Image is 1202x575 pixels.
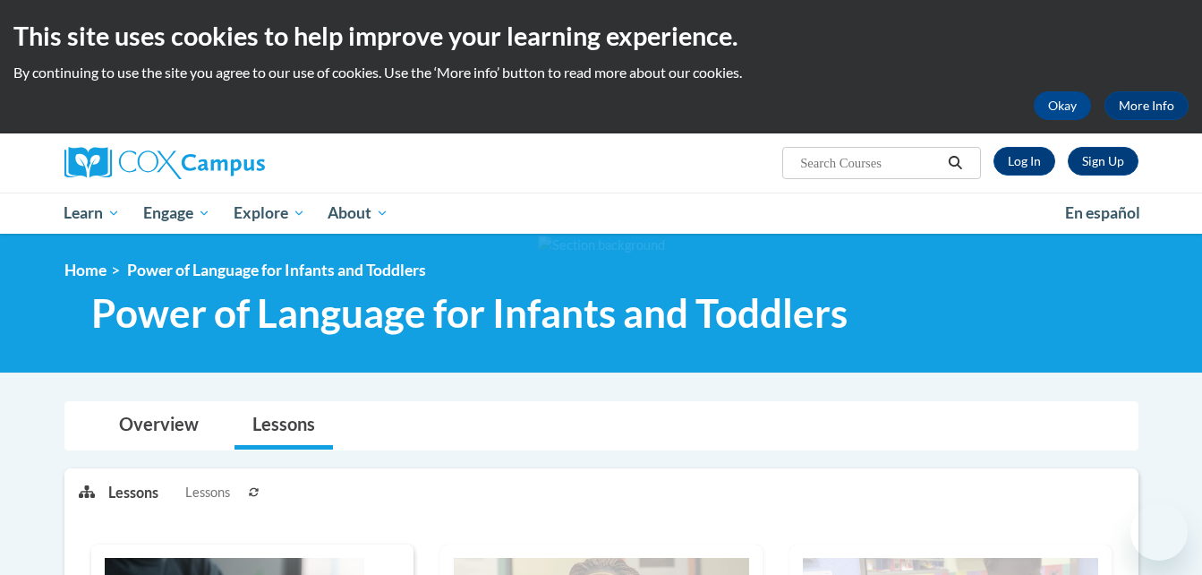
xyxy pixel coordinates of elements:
span: Power of Language for Infants and Toddlers [91,289,848,337]
a: Home [64,261,107,279]
span: Engage [143,202,210,224]
a: Learn [53,193,132,234]
a: Lessons [234,402,333,450]
span: Learn [64,202,120,224]
iframe: Button to launch messaging window [1130,503,1188,561]
a: En español [1053,194,1152,232]
input: Search Courses [798,152,942,174]
a: More Info [1104,91,1189,120]
span: Power of Language for Infants and Toddlers [127,261,426,279]
button: Okay [1034,91,1091,120]
img: Cox Campus [64,147,265,179]
img: Section background [538,236,665,255]
button: Search [942,152,968,174]
a: Register [1068,147,1138,176]
a: Cox Campus [64,147,405,179]
h2: This site uses cookies to help improve your learning experience. [13,18,1189,54]
p: Lessons [108,483,158,502]
a: Overview [101,402,217,450]
span: Lessons [185,483,230,502]
a: Engage [132,193,222,234]
a: About [316,193,400,234]
span: Explore [234,202,305,224]
a: Log In [993,147,1055,176]
p: By continuing to use the site you agree to our use of cookies. Use the ‘More info’ button to read... [13,63,1189,82]
span: En español [1065,203,1140,222]
span: About [328,202,388,224]
div: Main menu [38,193,1165,234]
a: Explore [222,193,317,234]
